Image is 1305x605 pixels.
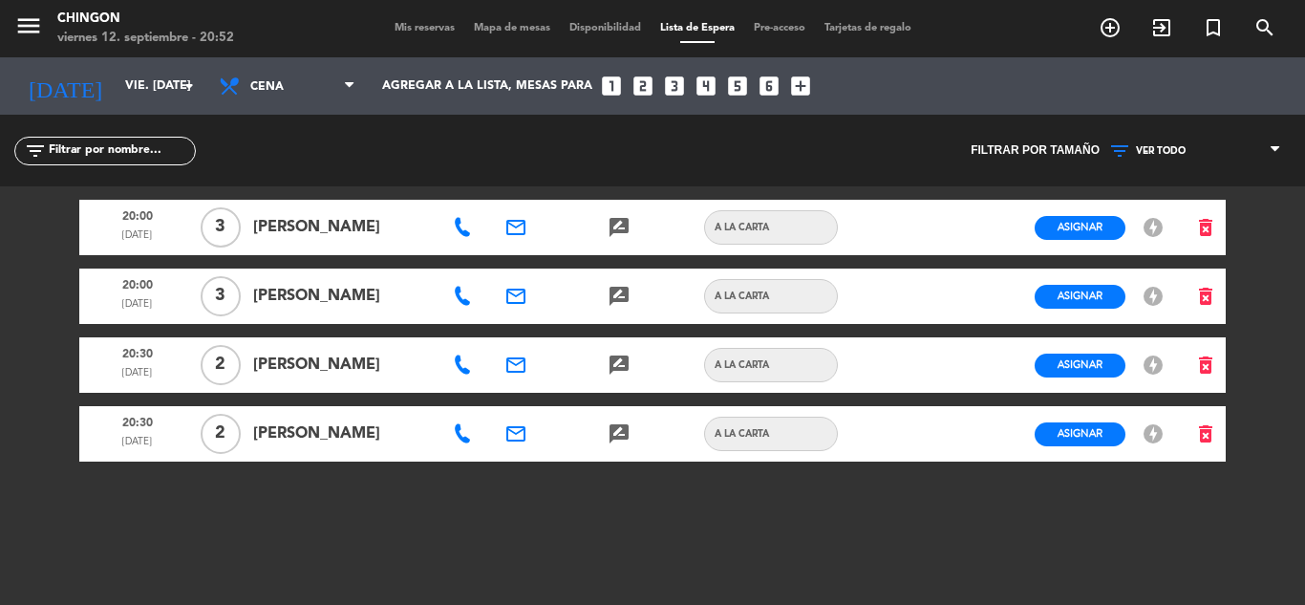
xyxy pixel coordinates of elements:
i: [DATE] [14,65,116,107]
i: rate_review [608,354,631,377]
span: 3 [201,207,241,248]
span: [DATE] [86,434,188,459]
button: delete_forever [1186,418,1226,451]
i: email [504,354,527,377]
button: offline_bolt [1136,421,1170,446]
span: A LA CARTA [705,357,779,373]
span: [DATE] [86,296,188,321]
span: Asignar [1058,357,1102,372]
i: rate_review [608,285,631,308]
span: 20:30 [86,410,188,435]
i: offline_bolt [1142,422,1165,445]
button: offline_bolt [1136,353,1170,378]
span: [PERSON_NAME] [253,421,432,446]
i: rate_review [608,422,631,445]
span: Asignar [1058,289,1102,303]
span: Asignar [1058,426,1102,441]
button: delete_forever [1186,280,1226,313]
span: A LA CARTA [705,289,779,304]
button: menu [14,11,43,47]
i: turned_in_not [1202,16,1225,39]
span: 20:00 [86,204,188,228]
span: Asignar [1058,220,1102,234]
span: Pre-acceso [744,23,815,33]
span: Filtrar por tamaño [971,141,1100,161]
div: viernes 12. septiembre - 20:52 [57,29,234,48]
div: Chingon [57,10,234,29]
i: email [504,422,527,445]
i: offline_bolt [1142,285,1165,308]
span: [PERSON_NAME] [253,353,432,378]
span: Lista de Espera [651,23,744,33]
i: offline_bolt [1142,354,1165,377]
i: email [504,285,527,308]
span: 3 [201,276,241,316]
input: Filtrar por nombre... [47,140,195,162]
span: Mis reservas [385,23,464,33]
button: Asignar [1035,422,1125,446]
i: filter_list [24,140,47,162]
span: Cena [250,69,341,105]
span: 20:30 [86,341,188,366]
button: Asignar [1035,354,1125,378]
span: Tarjetas de regalo [815,23,921,33]
i: looks_6 [757,74,781,98]
i: looks_3 [662,74,687,98]
i: offline_bolt [1142,216,1165,239]
span: Agregar a la lista, mesas para [382,79,592,93]
i: delete_forever [1194,354,1217,377]
i: delete_forever [1194,422,1217,445]
i: add_box [788,74,813,98]
span: A LA CARTA [705,426,779,442]
span: 2 [201,414,241,454]
i: delete_forever [1194,285,1217,308]
button: delete_forever [1186,211,1226,245]
button: offline_bolt [1136,215,1170,240]
i: looks_4 [694,74,718,98]
button: Asignar [1035,216,1125,240]
i: delete_forever [1194,216,1217,239]
span: Mapa de mesas [464,23,560,33]
span: 2 [201,345,241,385]
i: rate_review [608,216,631,239]
i: looks_one [599,74,624,98]
i: looks_two [631,74,655,98]
span: Disponibilidad [560,23,651,33]
i: email [504,216,527,239]
span: [DATE] [86,365,188,390]
span: [PERSON_NAME] [253,284,432,309]
i: exit_to_app [1150,16,1173,39]
button: delete_forever [1186,349,1226,382]
button: Asignar [1035,285,1125,309]
i: search [1253,16,1276,39]
span: A LA CARTA [705,220,779,235]
i: add_circle_outline [1099,16,1122,39]
span: [DATE] [86,227,188,252]
i: arrow_drop_down [178,75,201,97]
i: menu [14,11,43,40]
i: looks_5 [725,74,750,98]
span: VER TODO [1136,145,1186,157]
span: [PERSON_NAME] [253,215,432,240]
button: offline_bolt [1136,284,1170,309]
span: 20:00 [86,272,188,297]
